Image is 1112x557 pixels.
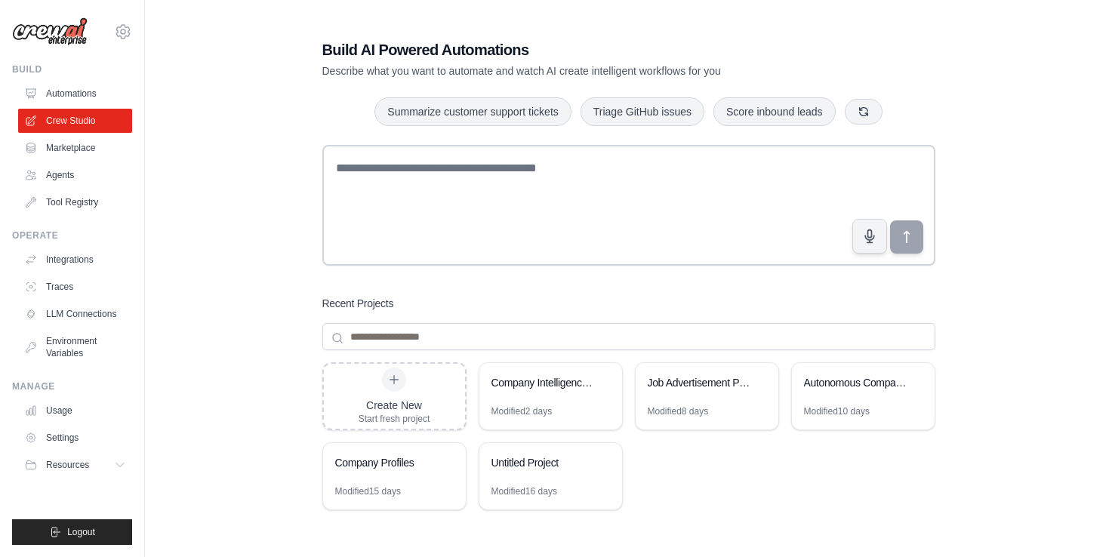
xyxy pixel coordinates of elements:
[713,97,836,126] button: Score inbound leads
[359,398,430,413] div: Create New
[67,526,95,538] span: Logout
[491,405,553,417] div: Modified 2 days
[491,485,557,497] div: Modified 16 days
[491,375,595,390] div: Company Intelligence Research System
[335,455,439,470] div: Company Profiles
[18,453,132,477] button: Resources
[374,97,571,126] button: Summarize customer support tickets
[12,63,132,75] div: Build
[12,519,132,545] button: Logout
[845,99,883,125] button: Get new suggestions
[18,82,132,106] a: Automations
[804,375,907,390] div: Autonomous Company Profile Generator
[359,413,430,425] div: Start fresh project
[18,329,132,365] a: Environment Variables
[852,219,887,254] button: Click to speak your automation idea
[12,17,88,46] img: Logo
[46,459,89,471] span: Resources
[12,380,132,392] div: Manage
[322,39,830,60] h1: Build AI Powered Automations
[18,136,132,160] a: Marketplace
[18,302,132,326] a: LLM Connections
[322,296,394,311] h3: Recent Projects
[804,405,870,417] div: Modified 10 days
[18,109,132,133] a: Crew Studio
[18,248,132,272] a: Integrations
[18,163,132,187] a: Agents
[322,63,830,78] p: Describe what you want to automate and watch AI create intelligent workflows for you
[18,426,132,450] a: Settings
[18,399,132,423] a: Usage
[18,190,132,214] a: Tool Registry
[18,275,132,299] a: Traces
[581,97,704,126] button: Triage GitHub issues
[12,229,132,242] div: Operate
[648,375,751,390] div: Job Advertisement PDF to HTML Automation
[648,405,709,417] div: Modified 8 days
[335,485,401,497] div: Modified 15 days
[491,455,595,470] div: Untitled Project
